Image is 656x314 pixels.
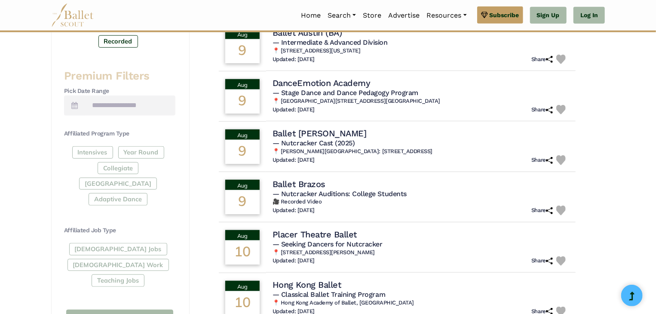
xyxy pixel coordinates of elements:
[273,249,569,256] h6: 📍 [STREET_ADDRESS][PERSON_NAME]
[273,98,569,105] h6: 📍 [GEOGRAPHIC_DATA][STREET_ADDRESS][GEOGRAPHIC_DATA]
[273,77,370,89] h4: DanceEmotion Academy
[225,180,260,190] div: Aug
[273,279,341,290] h4: Hong Kong Ballet
[477,6,523,24] a: Subscribe
[273,290,385,299] span: — Classical Ballet Training Program
[423,6,470,25] a: Resources
[98,35,138,47] label: Recorded
[273,106,315,114] h6: Updated: [DATE]
[359,6,385,25] a: Store
[225,281,260,291] div: Aug
[64,129,175,138] h4: Affiliated Program Type
[490,10,519,20] span: Subscribe
[225,230,260,240] div: Aug
[64,226,175,235] h4: Affiliated Job Type
[273,240,383,248] span: — Seeking Dancers for Nutcracker
[273,157,315,164] h6: Updated: [DATE]
[531,56,553,63] h6: Share
[297,6,324,25] a: Home
[225,140,260,164] div: 9
[481,10,488,20] img: gem.svg
[573,7,605,24] a: Log In
[530,7,567,24] a: Sign Up
[64,87,175,95] h4: Pick Date Range
[531,106,553,114] h6: Share
[273,207,315,214] h6: Updated: [DATE]
[225,29,260,39] div: Aug
[273,38,388,46] span: — Intermediate & Advanced Division
[273,56,315,63] h6: Updated: [DATE]
[273,89,418,97] span: — Stage Dance and Dance Pedagogy Program
[225,89,260,114] div: 9
[273,139,355,147] span: — Nutcracker Cast (2025)
[273,47,569,55] h6: 📍 [STREET_ADDRESS][US_STATE]
[225,190,260,214] div: 9
[273,179,325,190] h4: Ballet Brazos
[225,129,260,140] div: Aug
[273,229,357,240] h4: Placer Theatre Ballet
[273,299,569,307] h6: 📍 Hong Kong Academy of Ballet, [GEOGRAPHIC_DATA]
[225,39,260,63] div: 9
[531,257,553,265] h6: Share
[273,27,342,38] h4: Ballet Austin (BA)
[324,6,359,25] a: Search
[385,6,423,25] a: Advertise
[273,190,407,198] span: — Nutcracker Auditions: College Students
[531,207,553,214] h6: Share
[225,79,260,89] div: Aug
[273,198,569,206] h6: 🎥 Recorded Video
[64,69,175,83] h3: Premium Filters
[225,240,260,265] div: 10
[531,157,553,164] h6: Share
[273,128,366,139] h4: Ballet [PERSON_NAME]
[273,257,315,265] h6: Updated: [DATE]
[273,148,569,155] h6: 📍 [PERSON_NAME][GEOGRAPHIC_DATA]: [STREET_ADDRESS]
